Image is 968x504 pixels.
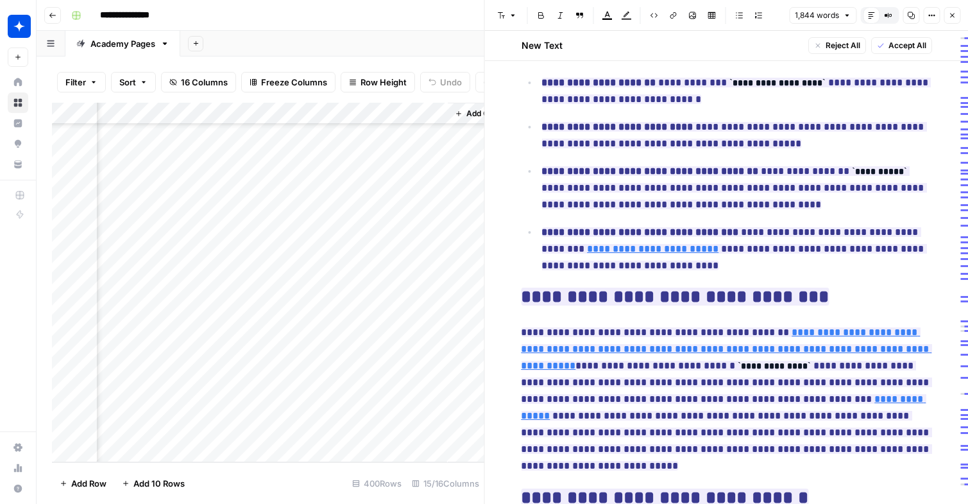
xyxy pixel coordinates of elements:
[133,477,185,490] span: Add 10 Rows
[341,72,415,92] button: Row Height
[241,72,335,92] button: Freeze Columns
[808,37,865,54] button: Reject All
[114,473,192,494] button: Add 10 Rows
[347,473,407,494] div: 400 Rows
[8,15,31,38] img: Wiz Logo
[119,76,136,89] span: Sort
[888,40,926,51] span: Accept All
[870,37,931,54] button: Accept All
[8,92,28,113] a: Browse
[825,40,860,51] span: Reject All
[8,113,28,134] a: Insights
[261,76,327,89] span: Freeze Columns
[65,31,180,56] a: Academy Pages
[521,39,562,52] h2: New Text
[8,154,28,175] a: Your Data
[111,72,156,92] button: Sort
[181,76,228,89] span: 16 Columns
[52,473,114,494] button: Add Row
[8,437,28,458] a: Settings
[789,7,856,24] button: 1,844 words
[795,10,839,21] span: 1,844 words
[8,134,28,154] a: Opportunities
[440,76,462,89] span: Undo
[361,76,407,89] span: Row Height
[420,72,470,92] button: Undo
[71,477,106,490] span: Add Row
[8,72,28,92] a: Home
[8,478,28,499] button: Help + Support
[161,72,236,92] button: 16 Columns
[57,72,106,92] button: Filter
[90,37,155,50] div: Academy Pages
[407,473,484,494] div: 15/16 Columns
[8,458,28,478] a: Usage
[450,105,516,122] button: Add Column
[8,10,28,42] button: Workspace: Wiz
[466,108,511,119] span: Add Column
[65,76,86,89] span: Filter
